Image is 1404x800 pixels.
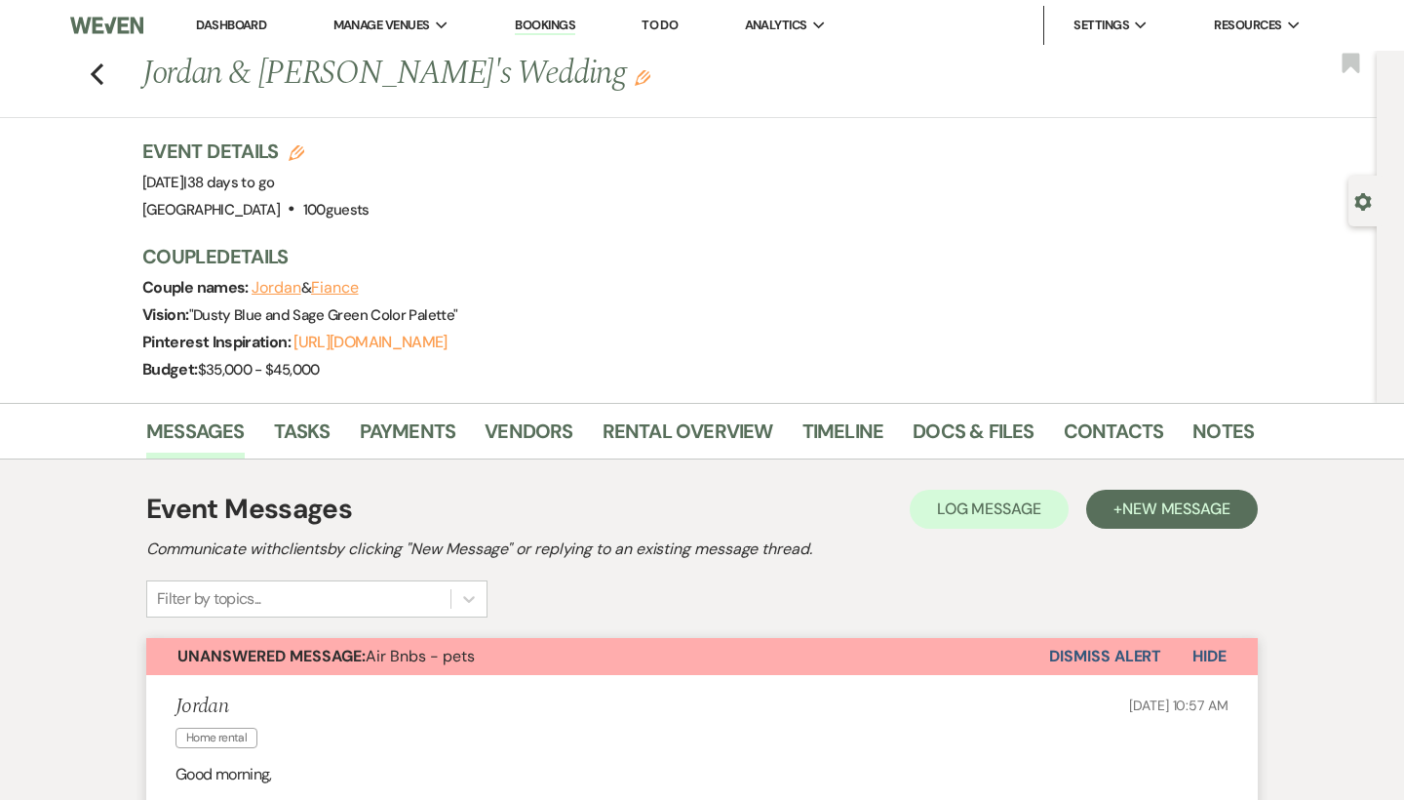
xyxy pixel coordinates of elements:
[142,277,252,298] span: Couple names:
[1192,416,1254,459] a: Notes
[1214,16,1281,35] span: Resources
[142,173,274,192] span: [DATE]
[142,138,370,165] h3: Event Details
[1086,490,1258,529] button: +New Message
[183,173,274,192] span: |
[142,200,280,220] span: [GEOGRAPHIC_DATA]
[142,243,1234,270] h3: Couple Details
[142,304,189,325] span: Vision:
[642,17,678,33] a: To Do
[1122,499,1230,519] span: New Message
[333,16,430,35] span: Manage Venues
[146,538,1258,561] h2: Communicate with clients by clicking "New Message" or replying to an existing message thread.
[146,638,1049,675] button: Unanswered Message:Air Bnbs - pets
[1192,646,1227,666] span: Hide
[70,5,143,46] img: Weven Logo
[177,646,366,666] strong: Unanswered Message:
[293,332,447,352] a: [URL][DOMAIN_NAME]
[311,280,359,296] button: Fiance
[196,17,266,33] a: Dashboard
[142,51,1016,98] h1: Jordan & [PERSON_NAME]'s Wedding
[175,728,257,748] span: Home rental
[142,359,198,380] span: Budget:
[1073,16,1129,35] span: Settings
[252,280,301,296] button: Jordan
[603,416,773,459] a: Rental Overview
[1129,697,1228,714] span: [DATE] 10:57 AM
[910,490,1069,529] button: Log Message
[187,173,275,192] span: 38 days to go
[157,587,261,611] div: Filter by topics...
[1354,191,1372,210] button: Open lead details
[177,646,475,666] span: Air Bnbs - pets
[252,278,358,298] span: &
[1049,638,1161,675] button: Dismiss Alert
[937,499,1041,519] span: Log Message
[142,332,293,352] span: Pinterest Inspiration:
[198,360,320,380] span: $35,000 - $45,000
[913,416,1033,459] a: Docs & Files
[1064,416,1164,459] a: Contacts
[274,416,331,459] a: Tasks
[360,416,456,459] a: Payments
[745,16,807,35] span: Analytics
[189,305,458,325] span: " Dusty Blue and Sage Green Color Palette "
[1161,638,1258,675] button: Hide
[146,416,245,459] a: Messages
[146,489,352,530] h1: Event Messages
[175,695,267,719] h5: Jordan
[303,200,370,220] span: 100 guests
[485,416,572,459] a: Vendors
[175,762,1228,787] p: Good morning,
[515,17,575,35] a: Bookings
[635,68,650,86] button: Edit
[802,416,884,459] a: Timeline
